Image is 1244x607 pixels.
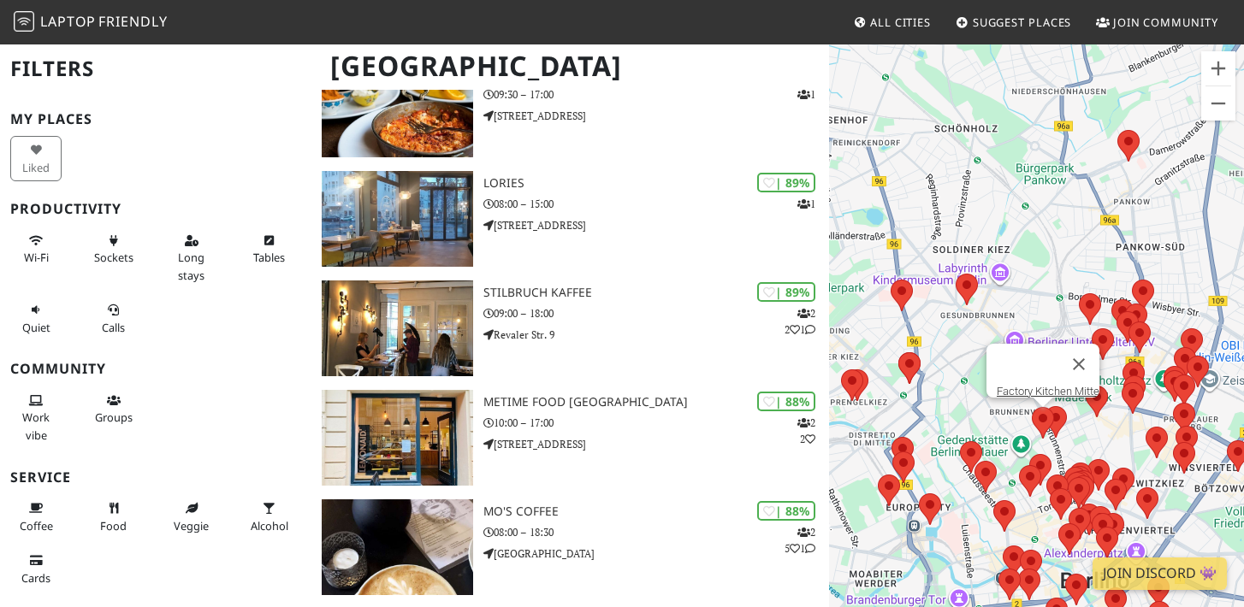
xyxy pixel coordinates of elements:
img: Lories [322,171,474,267]
button: Tables [244,227,295,272]
p: 09:00 – 18:00 [483,305,829,321]
span: Alcohol [251,518,288,533]
a: Suggest Places [949,7,1079,38]
div: | 89% [757,173,815,192]
h3: Community [10,361,301,377]
h2: Filters [10,43,301,95]
span: Veggie [174,518,209,533]
h3: metime food [GEOGRAPHIC_DATA] [483,395,829,410]
span: Group tables [95,410,133,425]
p: 2 5 1 [785,524,815,557]
button: Groups [88,386,139,432]
a: Mo's Coffee | 88% 251 Mo's Coffee 08:00 – 18:30 [GEOGRAPHIC_DATA] [311,499,830,595]
span: Suggest Places [973,15,1072,30]
h1: [GEOGRAPHIC_DATA] [317,43,826,90]
button: Wi-Fi [10,227,62,272]
p: 1 [797,196,815,212]
img: Mo's Coffee [322,499,474,595]
p: [STREET_ADDRESS] [483,108,829,124]
span: Video/audio calls [102,320,125,335]
button: Sockets [88,227,139,272]
span: Laptop [40,12,96,31]
a: Join Community [1089,7,1225,38]
p: Revaler Str. 9 [483,327,829,343]
div: | 88% [757,501,815,521]
h3: Lories [483,176,829,191]
a: LaptopFriendly LaptopFriendly [14,8,168,38]
button: Long stays [166,227,217,289]
h3: Stilbruch Kaffee [483,286,829,300]
button: Chiudi [1058,344,1099,385]
span: Credit cards [21,570,50,586]
span: Join Community [1113,15,1218,30]
span: Friendly [98,12,167,31]
a: Factory Kitchen Mitte [997,385,1099,398]
a: Lories | 89% 1 Lories 08:00 – 15:00 [STREET_ADDRESS] [311,171,830,267]
span: Power sockets [94,250,133,265]
a: All Cities [846,7,938,38]
h3: My Places [10,111,301,127]
button: Zoom avanti [1201,51,1235,85]
span: Work-friendly tables [253,250,285,265]
p: 08:00 – 18:30 [483,524,829,540]
p: [STREET_ADDRESS] [483,217,829,233]
a: Join Discord 👾 [1093,557,1227,590]
span: People working [22,410,50,442]
span: Food [100,518,127,533]
span: Long stays [178,250,204,282]
img: LaptopFriendly [14,11,34,32]
p: 08:00 – 15:00 [483,196,829,212]
p: [STREET_ADDRESS] [483,436,829,452]
span: All Cities [870,15,931,30]
button: Veggie [166,494,217,539]
p: 2 2 1 [785,305,815,338]
img: Stilbruch Kaffee [322,280,474,376]
button: Alcohol [244,494,295,539]
p: 2 2 [797,415,815,447]
button: Zoom indietro [1201,86,1235,121]
p: 10:00 – 17:00 [483,415,829,431]
button: Food [88,494,139,539]
button: Coffee [10,494,62,539]
button: Work vibe [10,386,62,449]
span: Quiet [22,320,50,335]
a: metime food Berlin | 88% 22 metime food [GEOGRAPHIC_DATA] 10:00 – 17:00 [STREET_ADDRESS] [311,390,830,486]
div: | 88% [757,392,815,411]
button: Calls [88,296,139,341]
p: [GEOGRAPHIC_DATA] [483,545,829,562]
h3: Service [10,469,301,486]
button: Quiet [10,296,62,341]
h3: Mo's Coffee [483,504,829,519]
img: metime food Berlin [322,390,474,486]
a: Stilbruch Kaffee | 89% 221 Stilbruch Kaffee 09:00 – 18:00 Revaler Str. 9 [311,280,830,376]
button: Cards [10,546,62,592]
span: Coffee [20,518,53,533]
div: | 89% [757,282,815,302]
h3: Productivity [10,201,301,217]
span: Stable Wi-Fi [24,250,49,265]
